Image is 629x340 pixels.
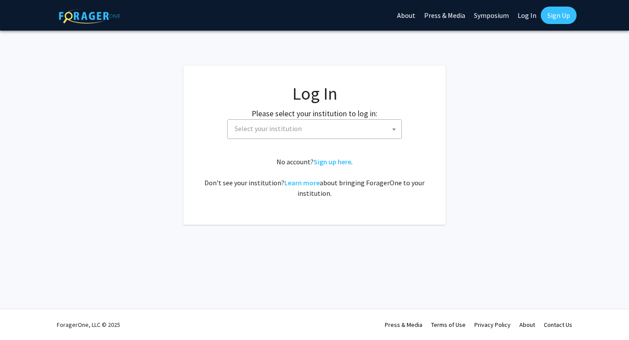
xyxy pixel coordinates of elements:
[431,321,466,329] a: Terms of Use
[284,178,320,187] a: Learn more about bringing ForagerOne to your institution
[59,8,120,24] img: ForagerOne Logo
[385,321,422,329] a: Press & Media
[474,321,511,329] a: Privacy Policy
[231,120,401,138] span: Select your institution
[201,83,428,104] h1: Log In
[227,119,402,139] span: Select your institution
[252,108,377,119] label: Please select your institution to log in:
[235,124,302,133] span: Select your institution
[541,7,577,24] a: Sign Up
[57,309,120,340] div: ForagerOne, LLC © 2025
[201,156,428,198] div: No account? . Don't see your institution? about bringing ForagerOne to your institution.
[544,321,572,329] a: Contact Us
[519,321,535,329] a: About
[314,157,351,166] a: Sign up here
